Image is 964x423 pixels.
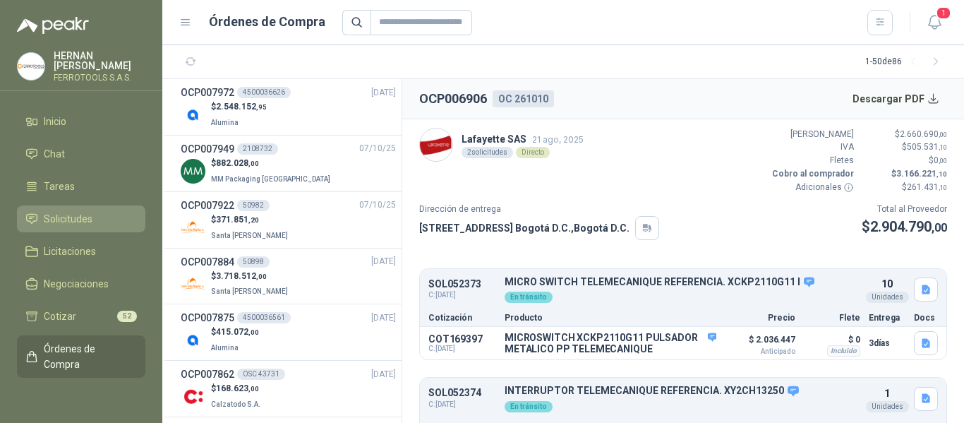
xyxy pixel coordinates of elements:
[769,128,854,141] p: [PERSON_NAME]
[248,160,259,167] span: ,00
[211,175,330,183] span: MM Packaging [GEOGRAPHIC_DATA]
[211,213,291,227] p: $
[371,86,396,100] span: [DATE]
[866,401,909,412] div: Unidades
[505,314,716,322] p: Producto
[725,314,795,322] p: Precio
[359,198,396,212] span: 07/10/25
[939,143,947,151] span: ,10
[17,303,145,330] a: Cotizar52
[18,53,44,80] img: Company Logo
[237,200,270,211] div: 50982
[181,141,396,186] a: OCP007949210873207/10/25 Company Logo$882.028,00MM Packaging [GEOGRAPHIC_DATA]
[211,270,291,283] p: $
[17,17,89,34] img: Logo peakr
[907,182,947,192] span: 261.431
[939,184,947,191] span: ,10
[939,131,947,138] span: ,00
[493,90,554,107] div: OC 261010
[371,368,396,381] span: [DATE]
[371,255,396,268] span: [DATE]
[44,114,66,129] span: Inicio
[54,73,145,82] p: FERROTOOLS S.A.S.
[44,179,75,194] span: Tareas
[769,154,854,167] p: Fletes
[419,89,487,109] h2: OCP006906
[181,367,234,382] h3: OCP007862
[181,198,396,242] a: OCP0079225098207/10/25 Company Logo$371.851,20Santa [PERSON_NAME]
[428,388,496,398] p: SOL052374
[216,102,267,112] span: 2.548.152
[237,87,291,98] div: 4500036626
[896,169,947,179] span: 3.166.221
[17,108,145,135] a: Inicio
[209,12,325,32] h1: Órdenes de Compra
[181,85,396,129] a: OCP0079724500036626[DATE] Company Logo$2.548.152,95Alumina
[211,287,288,295] span: Santa [PERSON_NAME]
[936,6,951,20] span: 1
[462,147,513,158] div: 2 solicitudes
[44,146,65,162] span: Chat
[256,273,267,280] span: ,00
[934,155,947,165] span: 0
[907,142,947,152] span: 505.531
[505,292,553,303] div: En tránsito
[900,129,947,139] span: 2.660.690
[420,129,452,161] img: Company Logo
[181,85,234,100] h3: OCP007972
[248,385,259,393] span: ,00
[371,311,396,325] span: [DATE]
[181,271,205,296] img: Company Logo
[181,141,234,157] h3: OCP007949
[804,331,860,348] p: $ 0
[181,159,205,184] img: Company Logo
[862,154,947,167] p: $
[17,141,145,167] a: Chat
[862,141,947,154] p: $
[881,276,893,292] p: 10
[44,341,132,372] span: Órdenes de Compra
[211,119,239,126] span: Alumina
[862,216,947,238] p: $
[181,215,205,240] img: Company Logo
[256,103,267,111] span: ,95
[181,102,205,127] img: Company Logo
[44,276,109,292] span: Negociaciones
[181,254,396,299] a: OCP00788450898[DATE] Company Logo$3.718.512,00Santa [PERSON_NAME]
[419,203,659,216] p: Dirección de entrega
[884,386,890,401] p: 1
[845,85,948,113] button: Descargar PDF
[914,314,938,322] p: Docs
[505,401,553,412] div: En tránsito
[769,167,854,181] p: Cobro al comprador
[428,314,496,322] p: Cotización
[216,383,259,393] span: 168.623
[769,141,854,154] p: IVA
[17,335,145,378] a: Órdenes de Compra
[359,142,396,155] span: 07/10/25
[237,369,285,380] div: OSC 43731
[237,143,278,155] div: 2108732
[211,232,288,239] span: Santa [PERSON_NAME]
[181,254,234,270] h3: OCP007884
[862,128,947,141] p: $
[428,290,496,301] span: C: [DATE]
[516,147,550,158] div: Directo
[211,400,260,408] span: Calzatodo S.A.
[428,345,496,353] span: C: [DATE]
[462,131,584,147] p: Lafayette SAS
[181,367,396,411] a: OCP007862OSC 43731[DATE] Company Logo$168.623,00Calzatodo S.A.
[248,216,259,224] span: ,20
[532,134,584,145] span: 21 ago, 2025
[419,220,629,236] p: [STREET_ADDRESS] Bogotá D.C. , Bogotá D.C.
[181,310,396,355] a: OCP0078754500036561[DATE] Company Logo$415.072,00Alumina
[216,215,259,225] span: 371.851
[211,157,333,170] p: $
[211,344,239,352] span: Alumina
[865,51,947,73] div: 1 - 50 de 86
[804,314,860,322] p: Flete
[216,327,259,337] span: 415.072
[428,333,496,345] p: COT169397
[428,279,496,290] p: SOL052373
[505,276,860,289] p: MICRO SWITCH TELEMECANIQUE REFERENCIA. XCKP2110G11 I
